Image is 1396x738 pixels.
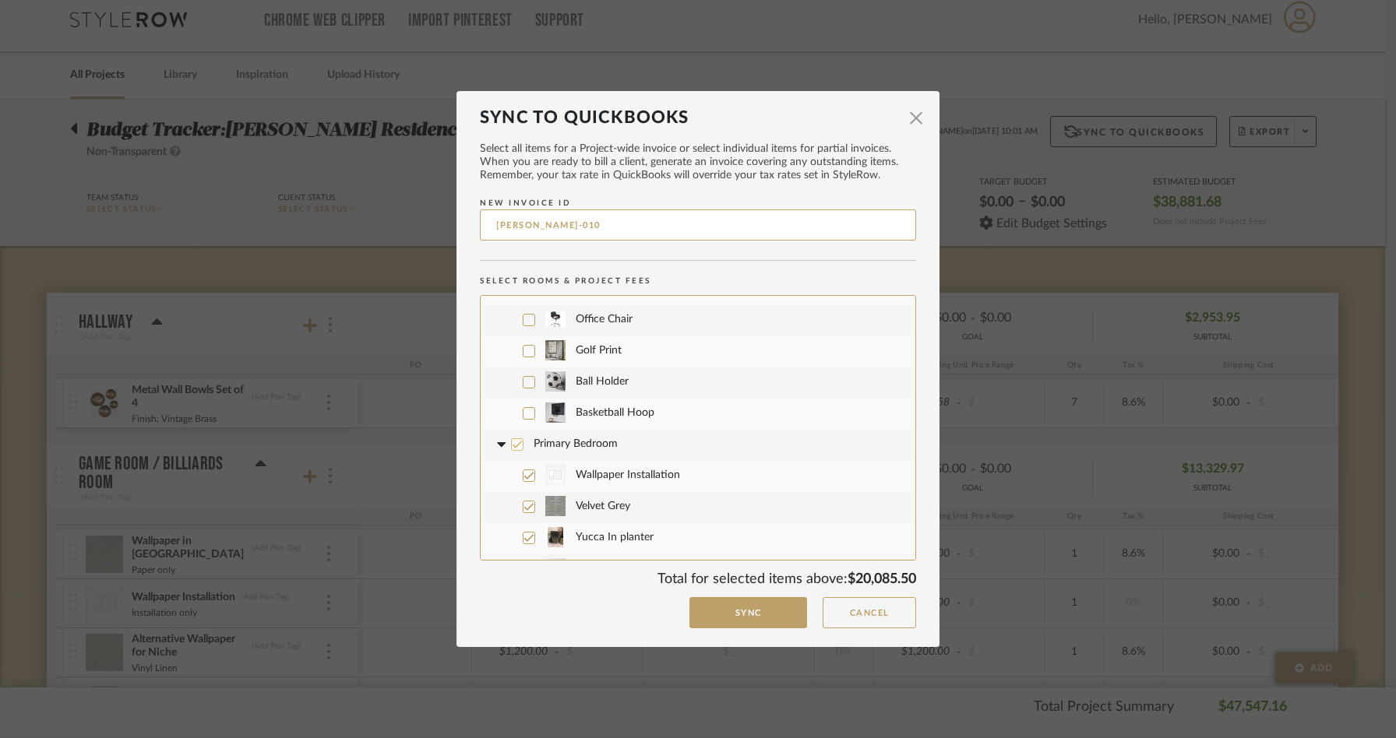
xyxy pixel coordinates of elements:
[823,597,916,629] button: Cancel
[545,496,566,516] img: 8c0f25ed-6081-41d9-8bcc-88c16e526424_50x50.jpg
[480,209,916,241] input: New Invoice ID
[908,100,925,136] span: ×
[657,571,916,589] div: Total for selected items above:
[545,340,566,360] img: 65917c83-1d3e-431e-a3ce-23303e903e4b_50x50.jpg
[480,199,571,207] span: New Invoice ID
[480,276,916,287] div: Select Rooms & Project Fees
[576,336,904,367] span: Golf Print
[534,438,618,449] span: Primary Bedroom
[576,398,904,429] span: Basketball Hoop
[576,553,904,585] span: Figurative Art
[545,402,566,423] img: b2fb18b8-5318-49da-b0df-7f2803aa88f9_50x50.jpg
[576,367,904,398] span: Ball Holder
[545,558,566,578] img: 3ec90a21-1b56-4e73-bf72-ab4b3c58745b_50x50.jpg
[576,522,904,553] span: Yucca In planter
[901,103,932,134] button: Close
[689,597,807,629] button: Sync
[576,304,904,336] span: Office Chair
[480,142,916,182] span: Select all items for a Project-wide invoice or select individual items for partial invoices. When...
[576,491,904,522] span: Velvet Grey
[545,527,566,547] img: 1e840c5c-fb3d-4484-9ba7-f5b796699a11_50x50.jpg
[545,371,566,392] img: fa56b679-f170-4f30-85b9-df999cd28f30_50x50.jpg
[545,309,566,329] img: 2b0f9867-6b3f-4402-a634-c7658f082760_50x50.jpg
[576,460,904,491] span: Wallpaper Installation
[480,107,916,128] dialog-header: Sync to QuickBooks
[848,572,916,586] span: $20,085.50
